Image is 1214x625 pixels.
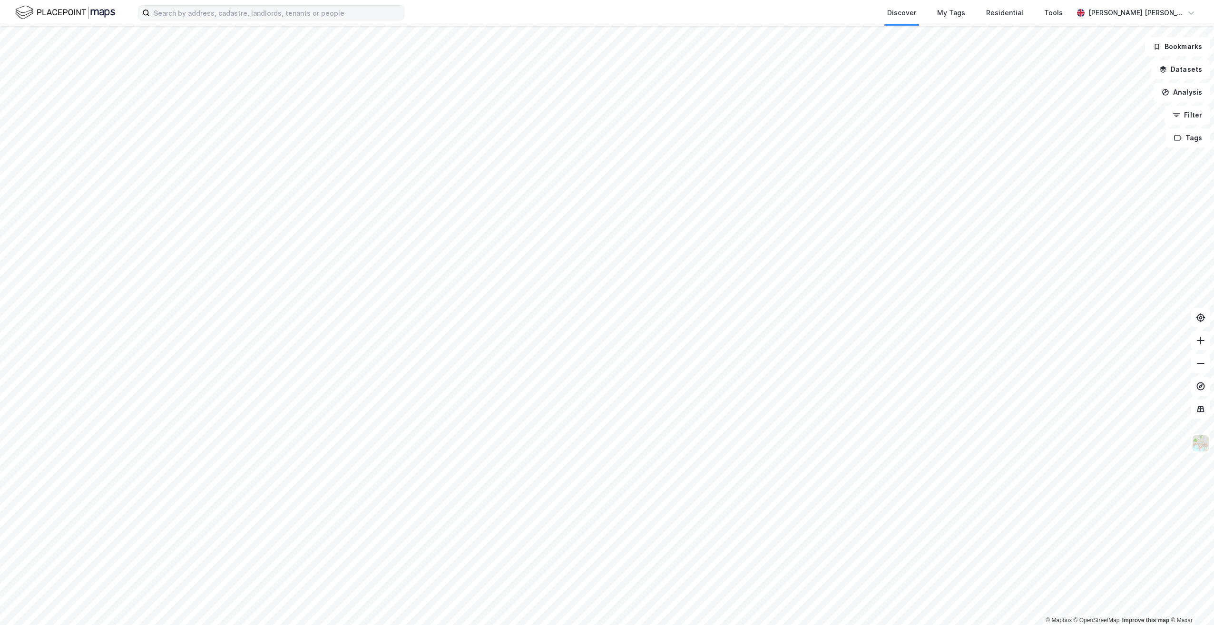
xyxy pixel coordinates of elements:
[15,4,115,21] img: logo.f888ab2527a4732fd821a326f86c7f29.svg
[1088,7,1184,19] div: [PERSON_NAME] [PERSON_NAME]
[1192,434,1210,452] img: Z
[1166,579,1214,625] iframe: Chat Widget
[1046,617,1072,624] a: Mapbox
[1122,617,1169,624] a: Improve this map
[1151,60,1210,79] button: Datasets
[1165,106,1210,125] button: Filter
[1044,7,1063,19] div: Tools
[937,7,965,19] div: My Tags
[1145,37,1210,56] button: Bookmarks
[1154,83,1210,102] button: Analysis
[150,6,404,20] input: Search by address, cadastre, landlords, tenants or people
[1166,128,1210,147] button: Tags
[887,7,916,19] div: Discover
[1074,617,1120,624] a: OpenStreetMap
[986,7,1023,19] div: Residential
